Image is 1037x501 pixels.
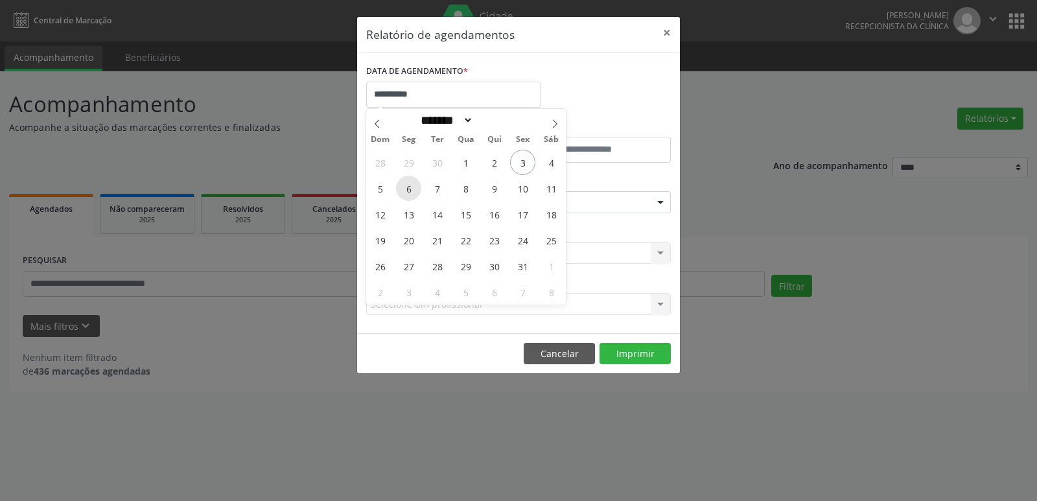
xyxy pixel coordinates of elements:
[522,117,671,137] label: ATÉ
[539,253,564,279] span: Novembro 1, 2025
[396,279,421,305] span: Novembro 3, 2025
[367,202,393,227] span: Outubro 12, 2025
[425,150,450,175] span: Setembro 30, 2025
[600,343,671,365] button: Imprimir
[453,176,478,201] span: Outubro 8, 2025
[366,62,468,82] label: DATA DE AGENDAMENTO
[482,176,507,201] span: Outubro 9, 2025
[425,279,450,305] span: Novembro 4, 2025
[654,17,680,49] button: Close
[482,150,507,175] span: Outubro 2, 2025
[539,176,564,201] span: Outubro 11, 2025
[453,150,478,175] span: Outubro 1, 2025
[537,135,566,144] span: Sáb
[425,202,450,227] span: Outubro 14, 2025
[539,150,564,175] span: Outubro 4, 2025
[367,176,393,201] span: Outubro 5, 2025
[452,135,480,144] span: Qua
[425,253,450,279] span: Outubro 28, 2025
[425,227,450,253] span: Outubro 21, 2025
[453,202,478,227] span: Outubro 15, 2025
[539,202,564,227] span: Outubro 18, 2025
[473,113,516,127] input: Year
[396,176,421,201] span: Outubro 6, 2025
[396,202,421,227] span: Outubro 13, 2025
[524,343,595,365] button: Cancelar
[425,176,450,201] span: Outubro 7, 2025
[396,253,421,279] span: Outubro 27, 2025
[510,202,535,227] span: Outubro 17, 2025
[396,227,421,253] span: Outubro 20, 2025
[482,227,507,253] span: Outubro 23, 2025
[510,176,535,201] span: Outubro 10, 2025
[453,253,478,279] span: Outubro 29, 2025
[395,135,423,144] span: Seg
[423,135,452,144] span: Ter
[366,135,395,144] span: Dom
[453,227,478,253] span: Outubro 22, 2025
[539,227,564,253] span: Outubro 25, 2025
[510,227,535,253] span: Outubro 24, 2025
[510,150,535,175] span: Outubro 3, 2025
[539,279,564,305] span: Novembro 8, 2025
[510,253,535,279] span: Outubro 31, 2025
[366,26,515,43] h5: Relatório de agendamentos
[482,279,507,305] span: Novembro 6, 2025
[367,150,393,175] span: Setembro 28, 2025
[480,135,509,144] span: Qui
[453,279,478,305] span: Novembro 5, 2025
[482,202,507,227] span: Outubro 16, 2025
[367,279,393,305] span: Novembro 2, 2025
[509,135,537,144] span: Sex
[416,113,473,127] select: Month
[367,227,393,253] span: Outubro 19, 2025
[367,253,393,279] span: Outubro 26, 2025
[396,150,421,175] span: Setembro 29, 2025
[482,253,507,279] span: Outubro 30, 2025
[510,279,535,305] span: Novembro 7, 2025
